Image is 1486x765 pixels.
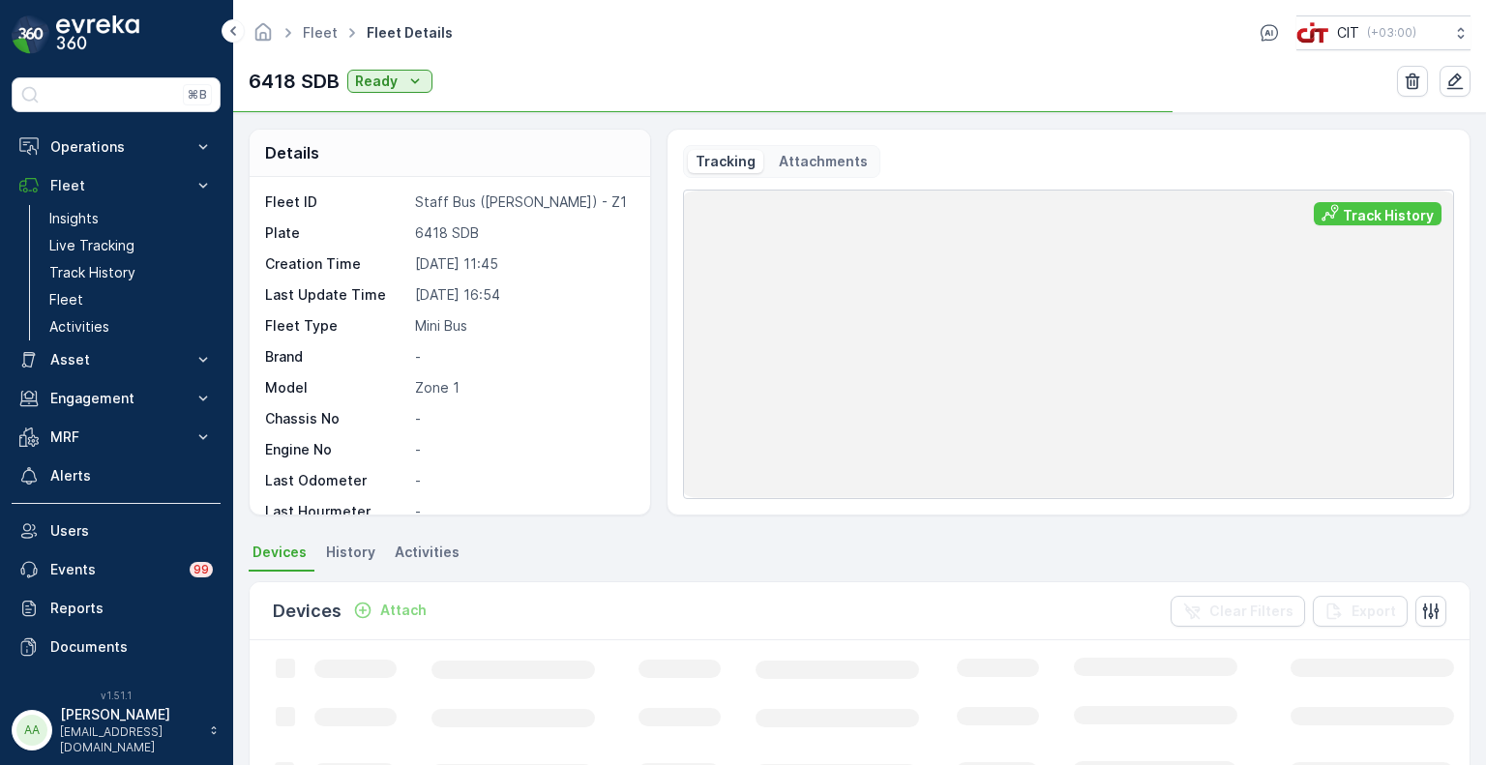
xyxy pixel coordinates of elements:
p: MRF [50,427,182,447]
p: - [415,440,629,459]
p: Fleet Type [265,316,407,336]
p: Attachments [779,152,868,171]
p: Documents [50,637,213,657]
p: [DATE] 11:45 [415,254,629,274]
a: Insights [42,205,221,232]
a: Homepage [253,29,274,45]
span: v 1.51.1 [12,690,221,701]
button: Fleet [12,166,221,205]
p: Track History [49,263,135,282]
p: Engagement [50,389,182,408]
p: Fleet [49,290,83,309]
p: Model [265,378,407,397]
a: Live Tracking [42,232,221,259]
p: Creation Time [265,254,407,274]
p: - [415,409,629,428]
p: Operations [50,137,182,157]
p: - [415,471,629,490]
p: Fleet [50,176,182,195]
button: Track History [1314,202,1441,225]
span: Devices [253,543,307,562]
p: Mini Bus [415,316,629,336]
p: [DATE] 16:54 [415,285,629,305]
p: Ready [355,72,398,91]
p: Last Update Time [265,285,407,305]
p: ⌘B [188,87,207,103]
span: History [326,543,375,562]
p: Last Hourmeter [265,502,407,521]
a: Events99 [12,550,221,589]
button: Ready [347,70,432,93]
p: Users [50,521,213,541]
p: Engine No [265,440,407,459]
span: Activities [395,543,460,562]
p: 99 [193,562,209,577]
div: Track History [1343,206,1434,225]
p: Tracking [696,152,756,171]
button: Engagement [12,379,221,418]
button: AA[PERSON_NAME][EMAIL_ADDRESS][DOMAIN_NAME] [12,705,221,755]
p: Brand [265,347,407,367]
p: - [415,502,629,521]
p: [PERSON_NAME] [60,705,199,724]
button: Clear Filters [1171,596,1305,627]
a: Documents [12,628,221,666]
p: ( +03:00 ) [1367,25,1416,41]
p: Last Odometer [265,471,407,490]
a: Activities [42,313,221,340]
p: Devices [273,598,342,625]
p: Zone 1 [415,378,629,397]
p: CIT [1337,23,1359,43]
button: Asset [12,340,221,379]
img: cit-logo_pOk6rL0.png [1296,22,1329,44]
p: Clear Filters [1209,602,1293,621]
p: Attach [380,601,427,620]
p: - [415,347,629,367]
a: Fleet [303,24,338,41]
p: 6418 SDB [415,223,629,243]
span: Fleet Details [363,23,457,43]
p: Insights [49,209,99,228]
p: Export [1352,602,1396,621]
p: Events [50,560,178,579]
p: [EMAIL_ADDRESS][DOMAIN_NAME] [60,724,199,755]
p: Activities [49,317,109,337]
a: Users [12,512,221,550]
p: Reports [50,599,213,618]
button: Export [1313,596,1408,627]
p: 6418 SDB [249,67,340,96]
img: logo_dark-DEwI_e13.png [56,15,139,54]
a: Alerts [12,456,221,495]
p: Details [265,141,319,164]
p: Chassis No [265,409,407,428]
p: Plate [265,223,407,243]
img: logo [12,15,50,54]
button: CIT(+03:00) [1296,15,1471,50]
button: MRF [12,418,221,456]
p: Asset [50,350,182,369]
p: Alerts [50,466,213,485]
a: Reports [12,589,221,628]
p: Fleet ID [265,192,407,212]
button: Attach [345,599,434,622]
div: AA [16,715,47,746]
p: Staff Bus ([PERSON_NAME]) - Z1 [415,192,629,212]
p: Live Tracking [49,236,134,255]
button: Operations [12,128,221,166]
a: Fleet [42,286,221,313]
a: Track History [42,259,221,286]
